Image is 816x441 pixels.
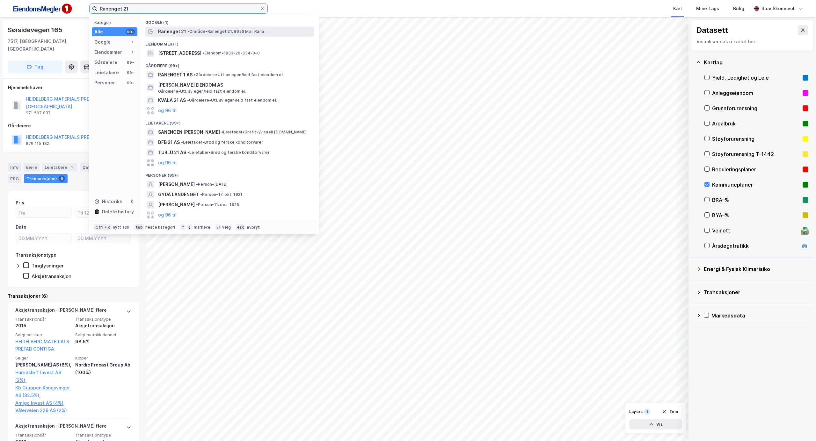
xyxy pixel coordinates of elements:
[221,130,223,134] span: •
[130,50,135,55] div: 1
[42,163,77,172] div: Leietakere
[69,164,75,170] div: 1
[196,182,228,187] span: Person • [DATE]
[75,317,131,322] span: Transaksjonstype
[712,120,800,127] div: Arealbruk
[15,432,71,438] span: Transaksjonsår
[8,174,21,183] div: ESG
[187,29,264,34] span: Område • Ranenget 21, 8626 Mo i Rana
[8,122,139,130] div: Gårdeiere
[130,39,135,45] div: 1
[126,60,135,65] div: 99+
[15,384,71,399] a: Kb Gruppen Kongsvinger AS (82.5%),
[696,25,728,35] div: Datasett
[26,110,51,116] div: 971 507 837
[187,29,189,34] span: •
[158,96,186,104] span: KVALA 21 AS
[187,98,189,103] span: •
[712,211,800,219] div: BYA–%
[94,20,137,25] div: Kategori
[75,355,131,361] span: Kjøper
[140,168,319,179] div: Personer (99+)
[800,226,809,235] div: 🛣️
[15,361,71,369] div: [PERSON_NAME] AS (8%),
[203,51,260,56] span: Eiendom • 1833-20-334-0-0
[75,208,131,217] input: Til 12750000
[187,150,189,155] span: •
[629,409,643,414] div: Layers
[126,70,135,75] div: 99+
[94,48,122,56] div: Eiendommer
[247,225,260,230] div: avbryt
[784,410,816,441] div: Kontrollprogram for chat
[158,107,177,114] button: og 96 til
[658,407,682,417] button: Tøm
[194,72,284,77] span: Gårdeiere • Utl. av egen/leid fast eiendom el.
[94,224,112,231] div: Ctrl + k
[187,150,270,155] span: Leietaker • Brød og ferske konditorvarer
[32,263,64,269] div: Tinglysninger
[711,312,808,319] div: Markedsdata
[704,288,808,296] div: Transaksjoner
[97,4,260,13] input: Søk på adresse, matrikkel, gårdeiere, leietakere eller personer
[712,74,800,82] div: Yield, Ledighet og Leie
[673,5,682,12] div: Kart
[94,38,111,46] div: Google
[135,224,144,231] div: tab
[194,72,196,77] span: •
[94,79,115,87] div: Personer
[15,339,69,352] a: HEIDELBERG MATERIALS PREFAB CONTIGA
[145,225,175,230] div: neste kategori
[140,37,319,48] div: Eiendommer (1)
[75,332,131,338] span: Solgt matrikkelandel
[8,292,139,300] div: Transaksjoner (6)
[158,89,246,94] span: Gårdeiere • Utl. av egen/leid fast eiendom el.
[712,150,800,158] div: Støyforurensning T-1442
[8,163,21,172] div: Info
[15,322,71,330] div: 2015
[196,202,198,207] span: •
[696,38,808,46] div: Visualiser data i kartet her.
[158,139,180,146] span: DFB 21 AS
[784,410,816,441] iframe: Chat Widget
[75,361,131,376] div: Nordic Precast Group Ab (100%)
[712,104,800,112] div: Grunnforurensning
[733,5,744,12] div: Bolig
[75,338,131,345] div: 98.5%
[629,419,682,430] button: Vis
[712,196,800,204] div: BRA–%
[236,224,246,231] div: esc
[196,182,198,187] span: •
[712,227,798,234] div: Veinett
[158,28,186,35] span: Ranenget 21
[24,174,68,183] div: Transaksjoner
[200,192,202,197] span: •
[712,242,798,250] div: Årsdøgntrafikk
[761,5,796,12] div: Roar Skomsvoll
[158,128,220,136] span: SANENGEN [PERSON_NAME]
[94,28,103,36] div: Alle
[158,191,199,198] span: GYDA LANDENGET
[16,251,56,259] div: Transaksjonstype
[16,223,26,231] div: Dato
[15,306,107,317] div: Aksjetransaksjon - [PERSON_NAME] flere
[16,233,72,243] input: DD.MM.YYYY
[158,211,177,219] button: og 96 til
[704,59,808,66] div: Kartlag
[712,89,800,97] div: Anleggseiendom
[15,422,107,432] div: Aksjetransaksjon - [PERSON_NAME] flere
[94,59,117,66] div: Gårdeiere
[102,208,134,216] div: Delete history
[126,80,135,85] div: 99+
[196,202,239,207] span: Person • 11. des. 1925
[187,98,277,103] span: Gårdeiere • Utl. av egen/leid fast eiendom el.
[130,199,135,204] div: 0
[158,181,195,188] span: [PERSON_NAME]
[94,69,119,76] div: Leietakere
[140,15,319,26] div: Google (1)
[704,265,808,273] div: Energi & Fysisk Klimarisiko
[158,49,201,57] span: [STREET_ADDRESS]
[15,399,71,407] a: Amigo Invest AS (4%),
[16,208,72,217] input: Fra
[15,332,71,338] span: Solgt selskap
